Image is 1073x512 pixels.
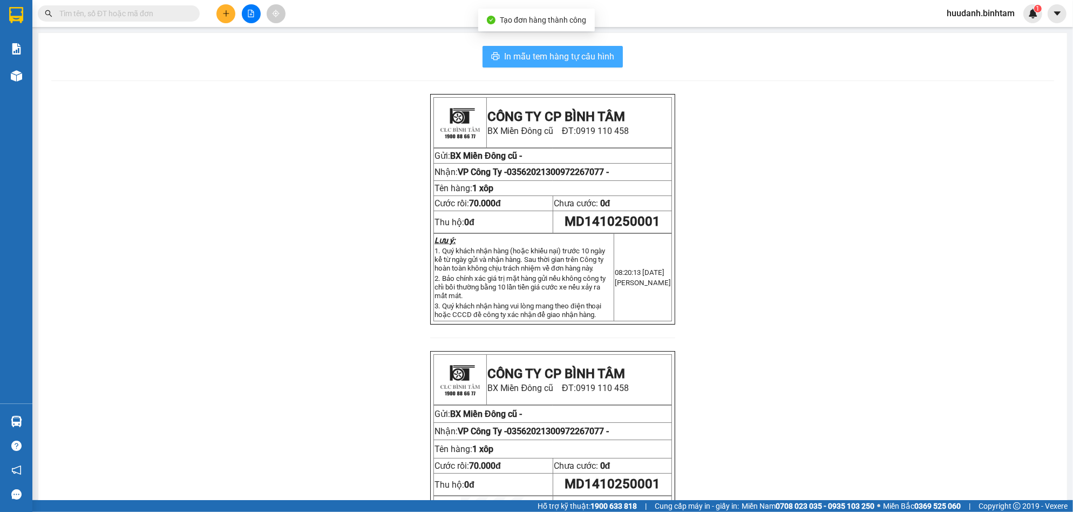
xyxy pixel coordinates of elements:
[645,500,647,512] span: |
[615,268,664,277] span: 08:20:13 [DATE]
[554,198,610,208] span: Chưa cước:
[434,151,450,161] span: Gửi:
[267,4,286,23] button: aim
[434,444,493,454] span: Tên hàng:
[487,126,629,136] span: BX Miền Đông cũ ĐT:
[504,50,614,63] span: In mẫu tem hàng tự cấu hình
[742,500,874,512] span: Miền Nam
[487,109,626,124] strong: CÔNG TY CP BÌNH TÂM
[914,502,961,510] strong: 0369 525 060
[464,217,474,227] strong: 0đ
[458,426,609,436] span: VP Công Ty -
[434,461,501,471] span: Cước rồi:
[483,46,623,68] button: printerIn mẫu tem hàng tự cấu hình
[576,126,629,136] span: 0919 110 458
[1048,4,1067,23] button: caret-down
[469,461,501,471] span: 70.000đ
[434,198,501,208] span: Cước rồi:
[434,274,606,300] span: 2. Bảo chính xác giá trị mặt hàng gửi nếu không công ty chỉ bồi thường bằng 10 lần tiền giá cước ...
[590,502,637,510] strong: 1900 633 818
[272,10,280,17] span: aim
[434,236,456,245] strong: Lưu ý:
[969,500,970,512] span: |
[11,465,22,475] span: notification
[883,500,961,512] span: Miền Bắc
[434,480,474,490] span: Thu hộ:
[491,52,500,62] span: printer
[1013,502,1021,510] span: copyright
[434,217,474,227] span: Thu hộ:
[434,167,609,177] span: Nhận:
[538,500,637,512] span: Hỗ trợ kỹ thuật:
[1036,5,1040,12] span: 1
[434,247,605,272] span: 1. Quý khách nhận hàng (hoặc khiếu nại) trước 10 ngày kể từ ngày gửi và nhận hàng. Sau thời gian ...
[45,10,52,17] span: search
[565,214,660,229] span: MD1410250001
[576,383,629,393] span: 0919 110 458
[938,6,1023,20] span: huudanh.binhtam
[1028,9,1038,18] img: icon-new-feature
[464,480,474,490] strong: 0đ
[1034,5,1042,12] sup: 1
[615,279,671,287] span: [PERSON_NAME]
[554,461,610,471] span: Chưa cước:
[434,426,609,436] span: Nhận:
[487,383,629,393] span: BX Miền Đông cũ ĐT:
[555,167,609,177] span: 0972267077 -
[11,43,22,55] img: solution-icon
[458,167,609,177] span: VP Công Ty -
[450,409,522,419] span: BX Miền Đông cũ -
[507,167,609,177] span: 0356202130
[247,10,255,17] span: file-add
[434,302,601,319] span: 3. Quý khách nhận hàng vui lòng mang theo điện thoại hoặc CCCD đề công ty xác nhận để giao nhận h...
[450,151,522,161] span: BX Miền Đông cũ -
[555,426,609,436] span: 0972267077 -
[11,416,22,427] img: warehouse-icon
[507,426,609,436] span: 0356202130
[434,409,522,419] span: Gửi:
[11,489,22,500] span: message
[59,8,187,19] input: Tìm tên, số ĐT hoặc mã đơn
[877,504,880,508] span: ⚪️
[11,70,22,82] img: warehouse-icon
[776,502,874,510] strong: 0708 023 035 - 0935 103 250
[469,198,501,208] span: 70.000đ
[436,355,484,404] img: logo
[11,441,22,451] span: question-circle
[1052,9,1062,18] span: caret-down
[565,476,660,491] span: MD1410250001
[472,183,493,193] span: 1 xôp
[487,16,495,24] span: check-circle
[472,444,493,454] span: 1 xôp
[500,16,586,24] span: Tạo đơn hàng thành công
[487,366,626,381] strong: CÔNG TY CP BÌNH TÂM
[655,500,739,512] span: Cung cấp máy in - giấy in:
[242,4,261,23] button: file-add
[216,4,235,23] button: plus
[222,10,230,17] span: plus
[600,461,610,471] span: 0đ
[436,98,484,147] img: logo
[600,198,610,208] span: 0đ
[434,183,493,193] span: Tên hàng:
[9,7,23,23] img: logo-vxr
